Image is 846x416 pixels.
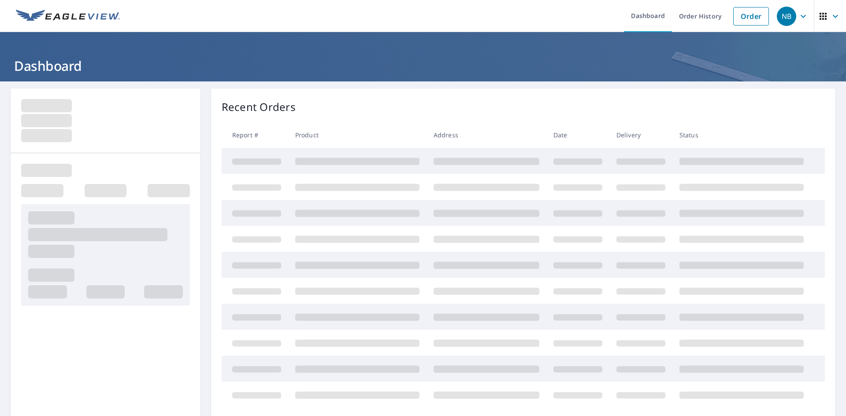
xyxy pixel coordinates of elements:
th: Delivery [609,122,672,148]
h1: Dashboard [11,57,835,75]
th: Report # [222,122,288,148]
th: Date [546,122,609,148]
th: Status [672,122,811,148]
p: Recent Orders [222,99,296,115]
th: Address [427,122,546,148]
img: EV Logo [16,10,120,23]
div: NB [777,7,796,26]
a: Order [733,7,769,26]
th: Product [288,122,427,148]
